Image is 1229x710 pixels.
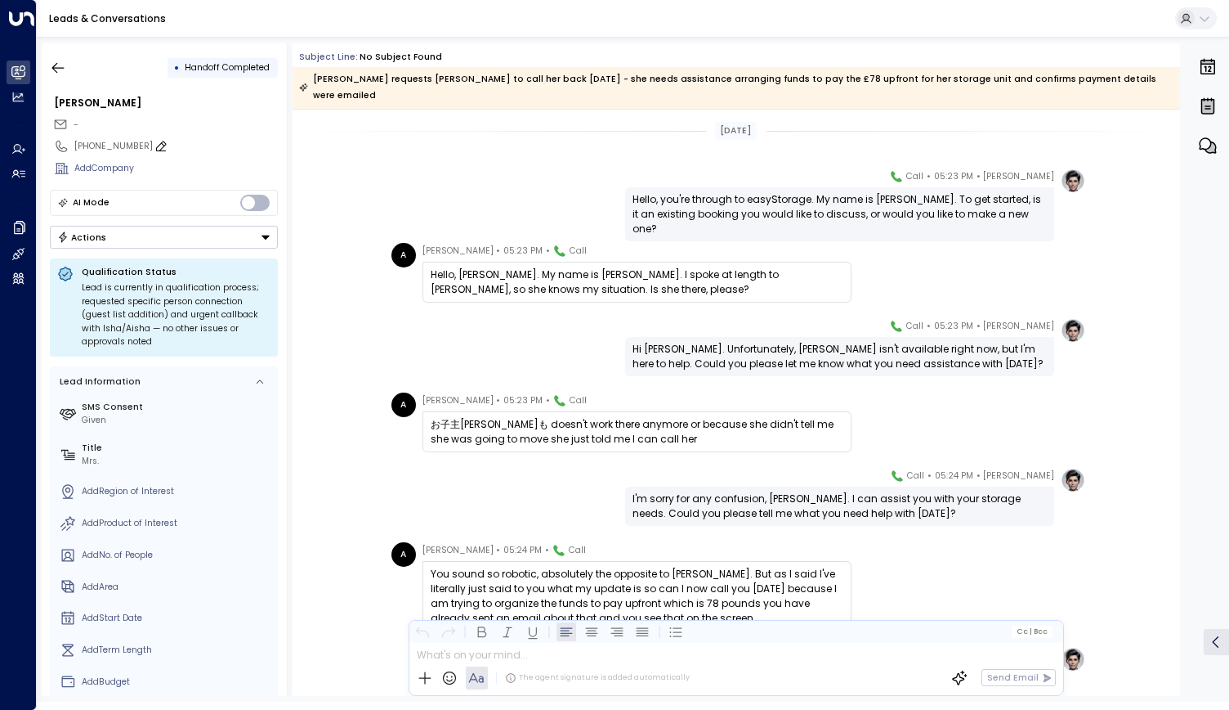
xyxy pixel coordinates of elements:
[934,169,973,185] span: 05:23 PM
[438,622,458,641] button: Redo
[927,468,932,484] span: •
[1017,627,1048,636] span: Cc Bcc
[1061,647,1085,672] img: profile-logo.png
[391,243,416,267] div: A
[299,71,1173,104] div: [PERSON_NAME] requests [PERSON_NAME] to call her back [DATE] - she needs assistance arranging fun...
[546,393,550,409] span: •
[715,122,757,140] div: [DATE]
[632,492,1047,521] div: I'm sorry for any confusion, [PERSON_NAME]. I can assist you with your storage needs. Could you p...
[907,468,924,484] span: Call
[74,119,78,131] span: -
[82,676,273,689] div: AddBudget
[927,169,931,185] span: •
[360,51,442,64] div: No subject found
[413,622,432,641] button: Undo
[1029,627,1031,636] span: |
[82,644,273,657] div: AddTerm Length
[82,612,273,625] div: AddStart Date
[935,468,973,484] span: 05:24 PM
[632,192,1047,236] div: Hello, you're through to easyStorage. My name is [PERSON_NAME]. To get started, is it an existing...
[570,393,587,409] span: Call
[503,393,543,409] span: 05:23 PM
[50,226,278,249] button: Actions
[545,542,549,559] span: •
[50,226,278,249] div: Button group with a nested menu
[74,140,278,153] div: [PHONE_NUMBER]
[299,51,358,63] span: Subject Line:
[74,162,278,175] div: AddCompany
[983,468,1054,484] span: [PERSON_NAME]
[391,393,416,417] div: A
[906,169,923,185] span: Call
[82,485,273,498] div: AddRegion of Interest
[431,417,843,447] div: お子主[PERSON_NAME]も doesn't work there anymore or because she didn't tell me she was going to move ...
[57,231,107,243] div: Actions
[422,243,494,259] span: [PERSON_NAME]
[174,56,180,79] div: •
[185,61,270,74] span: Handoff Completed
[82,455,273,468] div: Mrs.
[496,393,500,409] span: •
[431,267,843,297] div: Hello, [PERSON_NAME]. My name is [PERSON_NAME]. I spoke at length to [PERSON_NAME], so she knows ...
[1061,468,1085,492] img: profile-logo.png
[82,581,273,594] div: AddArea
[496,542,500,559] span: •
[976,318,981,335] span: •
[422,393,494,409] span: [PERSON_NAME]
[82,401,273,414] label: SMS Consent
[391,542,416,567] div: A
[934,318,973,335] span: 05:23 PM
[505,672,690,684] div: The agent signature is added automatically
[82,549,273,562] div: AddNo. of People
[82,266,270,278] p: Qualification Status
[422,542,494,559] span: [PERSON_NAME]
[927,318,931,335] span: •
[73,195,109,211] div: AI Mode
[496,243,500,259] span: •
[1061,169,1085,193] img: profile-logo.png
[569,542,586,559] span: Call
[983,169,1054,185] span: [PERSON_NAME]
[570,243,587,259] span: Call
[632,342,1047,371] div: Hi [PERSON_NAME]. Unfortunately, [PERSON_NAME] isn't available right now, but I'm here to help. C...
[503,243,543,259] span: 05:23 PM
[54,96,278,110] div: [PERSON_NAME]
[431,567,843,626] div: You sound so robotic, absolutely the opposite to [PERSON_NAME]. But as I said I've literally just...
[503,542,542,559] span: 05:24 PM
[906,318,923,335] span: Call
[1061,318,1085,343] img: profile-logo.png
[976,169,981,185] span: •
[976,468,981,484] span: •
[82,281,270,349] div: Lead is currently in qualification process; requested specific person connection (guest list addi...
[1012,626,1052,637] button: Cc|Bcc
[983,318,1054,335] span: [PERSON_NAME]
[82,517,273,530] div: AddProduct of Interest
[49,11,166,25] a: Leads & Conversations
[546,243,550,259] span: •
[82,442,273,455] label: Title
[82,414,273,427] div: Given
[56,375,141,389] div: Lead Information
